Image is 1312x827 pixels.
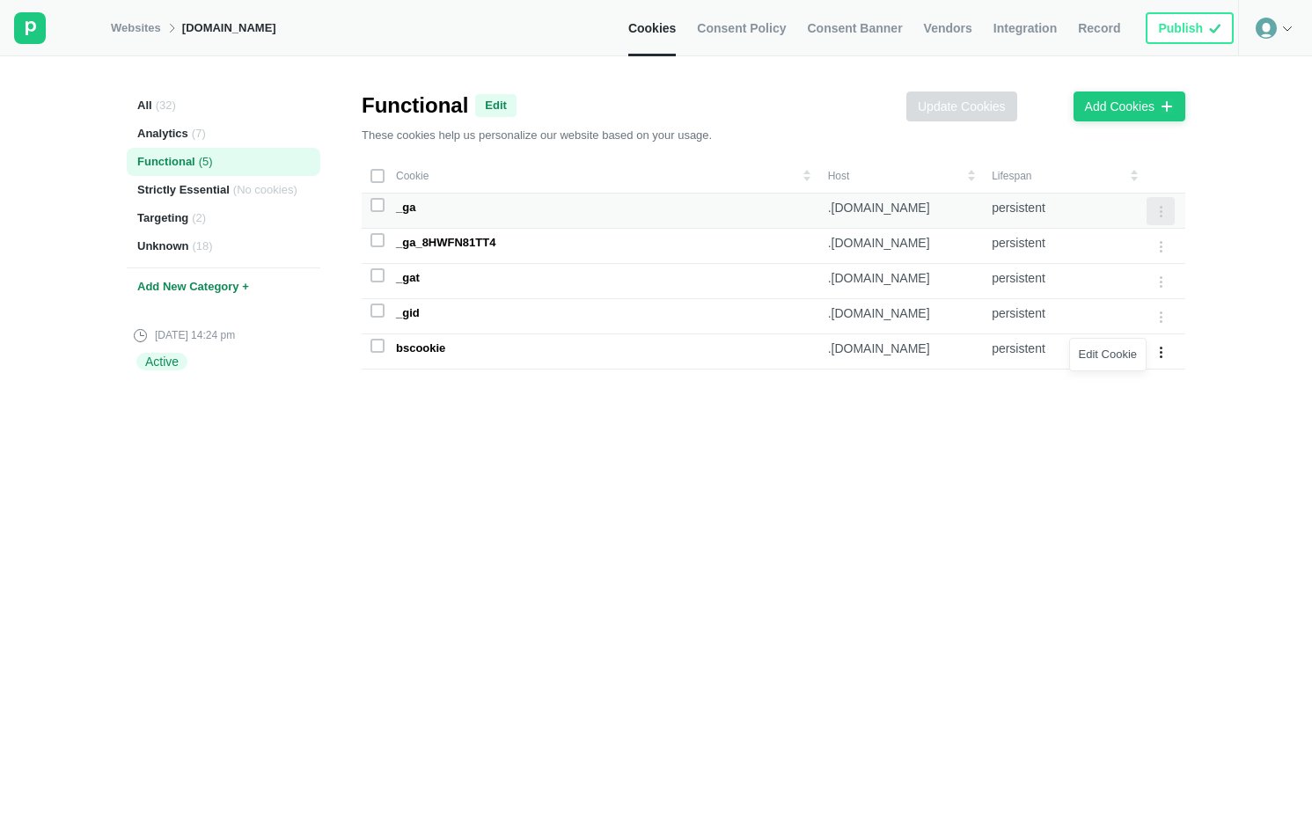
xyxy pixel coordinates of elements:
[127,176,320,204] div: Strictly Essential
[628,20,676,36] span: Cookies
[1208,20,1221,36] img: icon
[828,235,974,251] div: .[DOMAIN_NAME]
[924,20,972,36] span: Vendors
[396,340,445,356] div: bscookie
[906,91,1017,121] button: Update Cookies
[475,94,517,117] button: Edit
[362,127,712,144] div: These cookies help us personalize our website based on your usage.
[199,154,213,170] span: ( 5 )
[993,20,1057,36] span: Integration
[127,232,320,260] div: Unknown
[1158,20,1203,36] div: Publish
[992,340,1138,356] div: persistent
[1078,20,1120,36] span: Record
[992,305,1138,321] div: persistent
[1085,99,1154,114] div: Add Cookies
[828,270,974,286] div: .[DOMAIN_NAME]
[127,204,320,232] div: Targeting
[697,20,786,36] span: Consent Policy
[370,169,810,183] div: Cookie
[828,305,974,321] div: .[DOMAIN_NAME]
[233,182,297,198] span: ( No cookies )
[127,148,320,176] div: Functional
[192,126,206,142] span: ( 7 )
[396,235,495,251] div: _ga_8HWFN81TT4
[396,305,420,321] div: _gid
[136,353,187,370] div: Active
[807,20,902,36] span: Consent Banner
[983,158,1147,194] td: Lifespan
[156,98,176,113] span: ( 32 )
[1146,12,1234,44] button: Publishicon
[828,200,974,216] div: .[DOMAIN_NAME]
[127,91,320,120] div: All
[192,210,206,226] span: ( 2 )
[992,200,1138,216] div: persistent
[485,98,507,113] div: Edit
[819,158,983,194] td: Host
[918,99,1006,114] div: Update Cookies
[396,200,415,216] div: _ga
[1141,8,1238,48] div: All banners are integrated and published on website.
[1070,342,1146,367] div: Edit Cookie
[828,340,974,356] div: .[DOMAIN_NAME]
[396,270,420,286] div: _gat
[1074,91,1185,121] button: Add Cookies
[992,235,1138,251] div: persistent
[111,20,161,36] a: Websites
[127,120,320,148] div: Analytics
[193,238,213,254] span: ( 18 )
[127,267,320,306] div: Add New Category +
[362,91,712,120] div: Functional
[992,270,1138,286] div: persistent
[134,327,235,343] div: [DATE] 14:24 pm
[182,20,276,36] div: [DOMAIN_NAME]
